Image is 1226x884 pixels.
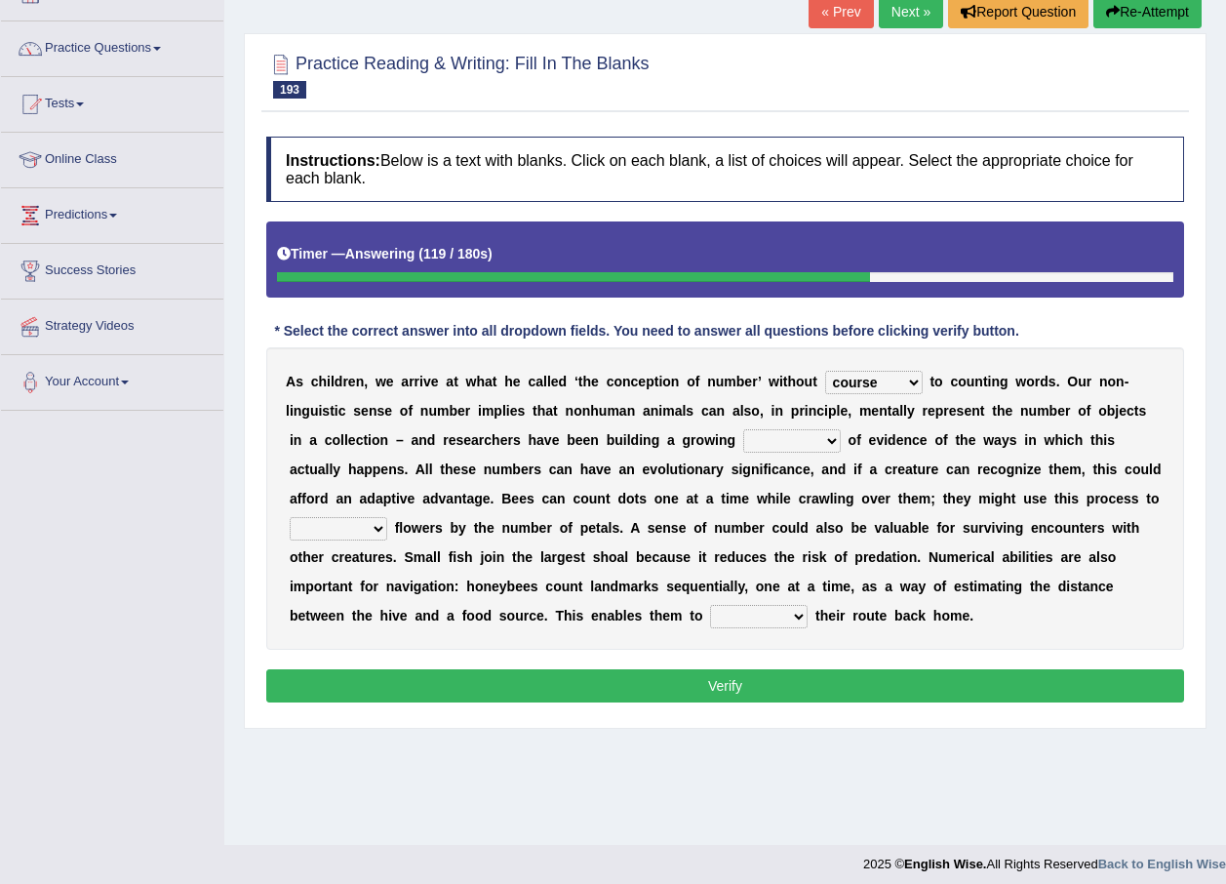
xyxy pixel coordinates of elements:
b: h [590,403,599,419]
b: i [824,403,828,419]
div: * Select the correct answer into all dropdown fields. You need to answer all questions before cli... [266,322,1027,342]
b: e [920,432,928,448]
b: c [297,462,305,477]
b: v [876,432,884,448]
b: g [301,403,310,419]
b: t [654,374,659,389]
b: l [331,374,335,389]
b: l [286,403,290,419]
b: r [691,432,695,448]
b: a [536,432,544,448]
b: e [463,432,471,448]
b: u [614,432,623,448]
b: a [709,403,717,419]
b: t [980,403,985,419]
b: n [420,403,429,419]
b: t [955,432,960,448]
b: c [1067,432,1075,448]
b: i [318,403,322,419]
b: e [361,403,369,419]
b: e [1057,403,1065,419]
b: l [740,403,744,419]
b: o [796,374,805,389]
span: 193 [273,81,306,99]
b: ‘ [574,374,578,389]
b: g [652,432,660,448]
b: t [929,374,934,389]
b: m [1037,403,1048,419]
b: w [704,432,715,448]
b: n [294,403,302,419]
b: - [1125,374,1129,389]
b: i [478,403,482,419]
b: r [342,374,347,389]
b: i [988,374,992,389]
b: e [348,432,356,448]
b: h [492,432,500,448]
b: h [997,403,1006,419]
b: b [1107,403,1116,419]
b: s [1009,432,1017,448]
b: i [506,403,510,419]
b: a [309,432,317,448]
b: n [1116,374,1125,389]
b: y [907,403,915,419]
b: l [340,432,344,448]
b: c [950,374,958,389]
b: a [401,374,409,389]
b: o [573,403,582,419]
b: e [928,403,935,419]
b: o [958,374,967,389]
b: a [675,403,683,419]
b: b [567,432,575,448]
b: c [912,432,920,448]
b: c [607,374,614,389]
b: p [935,403,944,419]
b: e [638,374,646,389]
b: t [553,403,558,419]
b: n [294,432,302,448]
b: h [528,432,536,448]
b: r [443,432,448,448]
b: r [1065,403,1070,419]
b: i [658,403,662,419]
b: v [544,432,552,448]
b: m [859,403,871,419]
b: o [333,432,341,448]
b: p [494,403,502,419]
b: a [732,403,740,419]
b: n [903,432,912,448]
b: n [809,403,817,419]
b: n [369,403,377,419]
a: Practice Questions [1,21,223,70]
b: e [457,403,465,419]
b: ’ [758,374,761,389]
b: r [1035,374,1040,389]
b: h [319,374,328,389]
b: h [583,374,592,389]
b: n [622,374,631,389]
b: c [338,403,346,419]
b: u [428,403,437,419]
button: Verify [266,669,1184,703]
b: s [686,403,693,419]
b: c [528,374,535,389]
b: i [658,374,662,389]
b: n [582,403,591,419]
b: e [964,403,971,419]
b: n [707,374,716,389]
b: t [330,403,335,419]
b: i [639,432,643,448]
b: f [695,374,700,389]
b: i [1103,432,1107,448]
b: i [805,403,809,419]
b: n [418,432,427,448]
b: ( [418,246,423,261]
b: e [510,403,518,419]
b: s [1107,432,1115,448]
b: f [856,432,861,448]
b: e [583,432,591,448]
b: i [335,403,338,419]
b: d [888,432,896,448]
b: u [310,403,319,419]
